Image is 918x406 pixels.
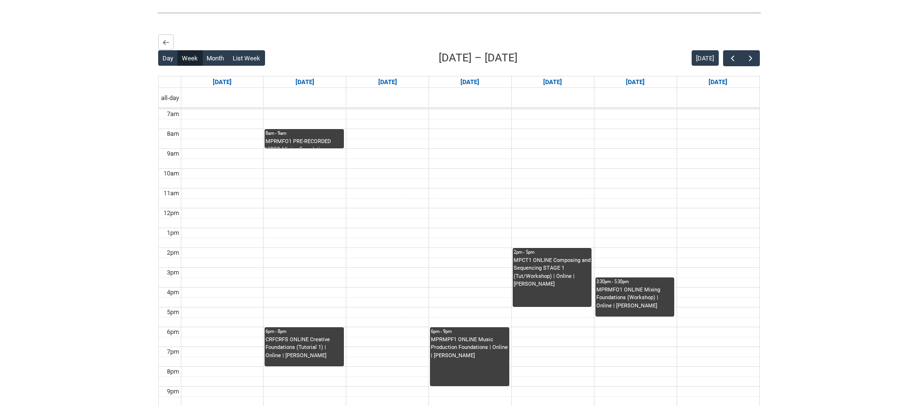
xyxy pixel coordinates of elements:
div: 11am [162,188,181,198]
div: 4pm [165,288,181,297]
div: MPRMPF1 ONLINE Music Production Foundations | Online | [PERSON_NAME] [431,336,508,360]
a: Go to September 17, 2025 [459,76,481,88]
a: Go to September 16, 2025 [376,76,399,88]
div: 6pm - 9pm [431,328,508,335]
div: 3pm [165,268,181,277]
button: Month [202,50,229,66]
div: 3:30pm - 5:30pm [596,278,674,285]
button: Back [158,34,174,50]
button: Next Week [741,50,760,66]
a: Go to September 15, 2025 [294,76,316,88]
div: 12pm [162,208,181,218]
button: List Week [228,50,265,66]
div: MPRMFO1 ONLINE Mixing Foundations (Workshop) | Online | [PERSON_NAME] [596,286,674,310]
div: CRFCRFS ONLINE Creative Foundations (Tutorial 1) | Online | [PERSON_NAME] [266,336,343,360]
a: Go to September 20, 2025 [707,76,729,88]
button: Week [178,50,203,66]
div: 7pm [165,347,181,357]
div: 8am [165,129,181,139]
div: 1pm [165,228,181,238]
a: Go to September 18, 2025 [541,76,564,88]
div: 6pm - 8pm [266,328,343,335]
button: [DATE] [692,50,719,66]
div: 6pm [165,327,181,337]
div: 2pm - 5pm [514,249,591,256]
a: Go to September 14, 2025 [211,76,234,88]
div: 9am [165,149,181,159]
div: 8pm [165,367,181,377]
div: 10am [162,169,181,178]
button: Previous Week [723,50,741,66]
div: 9pm [165,387,181,396]
h2: [DATE] – [DATE] [439,50,518,66]
div: MPCT1 ONLINE Composing and Sequencing STAGE 1 (Tut/Workshop) | Online | [PERSON_NAME] [514,257,591,289]
button: Day [158,50,178,66]
a: Go to September 19, 2025 [624,76,647,88]
img: REDU_GREY_LINE [157,8,761,18]
span: all-day [159,93,181,103]
div: 7am [165,109,181,119]
div: 2pm [165,248,181,258]
div: 8am - 9am [266,130,343,137]
div: 5pm [165,307,181,317]
div: MPRMFO1 PRE-RECORDED VIDEO Mixing Foundations (Lecture/Tut) | Online | [PERSON_NAME] [266,138,343,148]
